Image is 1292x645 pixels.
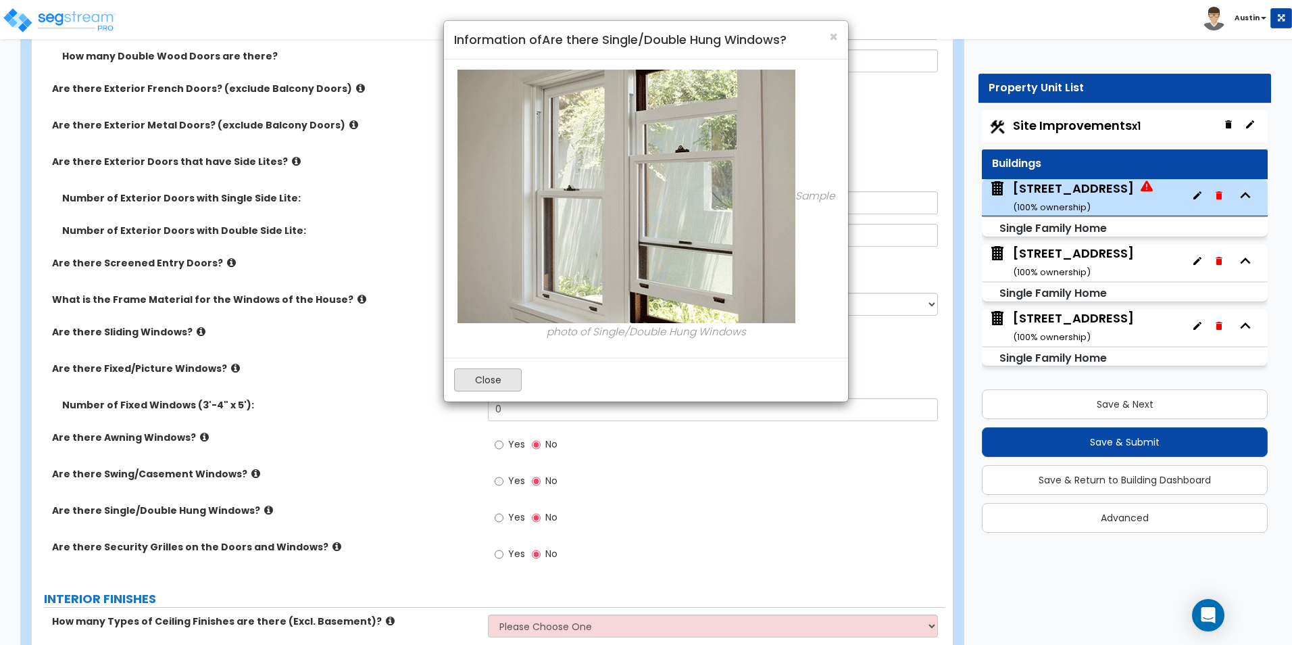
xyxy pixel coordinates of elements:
i: Sample photo of Single/Double Hung Windows [547,188,835,338]
img: 218.JPG [457,70,795,323]
span: × [829,27,838,47]
button: Close [454,368,522,391]
h4: Information of Are there Single/Double Hung Windows? [454,31,838,49]
button: Close [829,30,838,44]
div: Open Intercom Messenger [1192,599,1224,631]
